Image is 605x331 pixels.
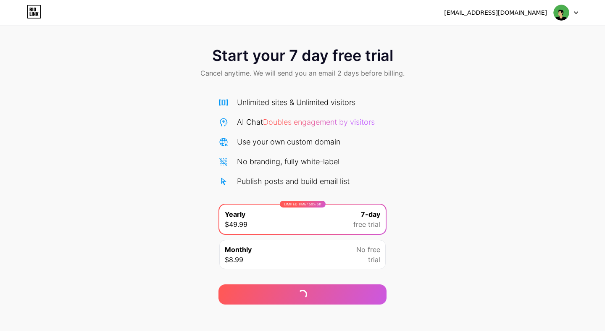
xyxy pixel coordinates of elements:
div: AI Chat [237,116,375,128]
span: No free [356,244,380,255]
div: Unlimited sites & Unlimited visitors [237,97,355,108]
span: Yearly [225,209,245,219]
span: $8.99 [225,255,243,265]
span: Cancel anytime. We will send you an email 2 days before billing. [200,68,405,78]
div: [EMAIL_ADDRESS][DOMAIN_NAME] [444,8,547,17]
img: jishnusuresh3 [553,5,569,21]
span: Doubles engagement by visitors [263,118,375,126]
div: Use your own custom domain [237,136,340,147]
span: Monthly [225,244,252,255]
div: No branding, fully white-label [237,156,339,167]
span: free trial [353,219,380,229]
span: Start your 7 day free trial [212,47,393,64]
span: 7-day [361,209,380,219]
div: Publish posts and build email list [237,176,350,187]
span: $49.99 [225,219,247,229]
div: LIMITED TIME : 50% off [280,201,326,208]
span: trial [368,255,380,265]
